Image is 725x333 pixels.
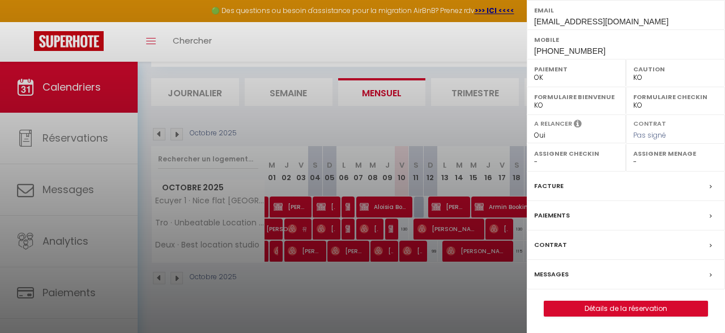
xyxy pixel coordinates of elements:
[534,5,718,16] label: Email
[534,17,668,26] span: [EMAIL_ADDRESS][DOMAIN_NAME]
[633,91,718,103] label: Formulaire Checkin
[544,301,707,316] a: Détails de la réservation
[633,130,666,140] span: Pas signé
[544,301,708,317] button: Détails de la réservation
[534,63,619,75] label: Paiement
[534,239,567,251] label: Contrat
[534,210,570,221] label: Paiements
[534,148,619,159] label: Assigner Checkin
[633,119,666,126] label: Contrat
[633,63,718,75] label: Caution
[633,148,718,159] label: Assigner Menage
[534,119,572,129] label: A relancer
[534,34,718,45] label: Mobile
[534,91,619,103] label: Formulaire Bienvenue
[534,180,564,192] label: Facture
[574,119,582,131] i: Sélectionner OUI si vous souhaiter envoyer les séquences de messages post-checkout
[534,268,569,280] label: Messages
[534,46,605,55] span: [PHONE_NUMBER]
